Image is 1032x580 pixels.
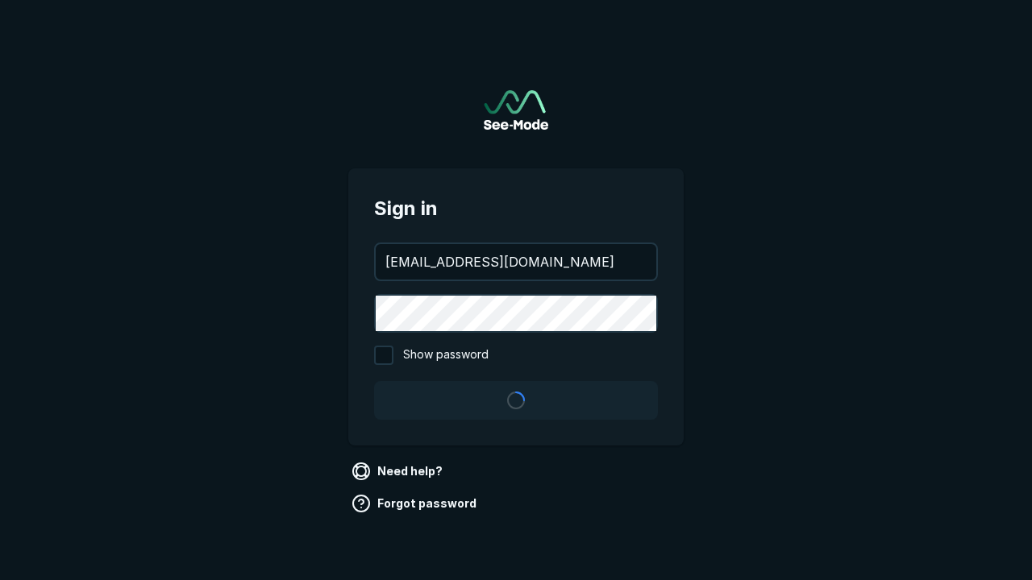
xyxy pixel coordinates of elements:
img: See-Mode Logo [484,90,548,130]
span: Sign in [374,194,658,223]
a: Go to sign in [484,90,548,130]
span: Show password [403,346,489,365]
a: Forgot password [348,491,483,516]
a: Need help? [348,458,449,484]
input: your@email.com [376,244,656,280]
